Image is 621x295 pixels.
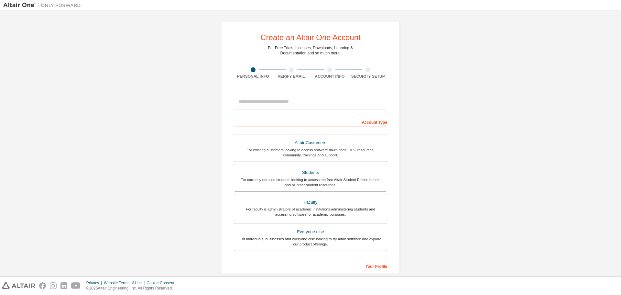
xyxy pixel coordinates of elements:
img: altair_logo.svg [2,282,35,289]
div: For faculty & administrators of academic institutions administering students and accessing softwa... [238,207,383,217]
div: For currently enrolled students looking to access the free Altair Student Edition bundle and all ... [238,177,383,187]
div: Faculty [238,198,383,207]
div: Account Type [234,117,387,127]
div: Privacy [86,280,104,286]
div: Verify Email [272,74,311,79]
div: Personal Info [234,74,272,79]
div: Your Profile [234,261,387,271]
div: For individuals, businesses and everyone else looking to try Altair software and explore our prod... [238,236,383,247]
p: © 2025 Altair Engineering, Inc. All Rights Reserved. [86,286,178,291]
div: Security Setup [349,74,387,79]
img: Altair One [3,2,84,8]
img: youtube.svg [71,282,81,289]
img: linkedin.svg [60,282,67,289]
img: facebook.svg [39,282,46,289]
div: Website Terms of Use [104,280,147,286]
div: Altair Customers [238,138,383,147]
div: Cookie Consent [147,280,178,286]
div: Account Info [310,74,349,79]
div: Everyone else [238,227,383,236]
div: For Free Trials, Licenses, Downloads, Learning & Documentation and so much more. [268,45,353,56]
div: Students [238,168,383,177]
div: Create an Altair One Account [260,34,361,41]
div: For existing customers looking to access software downloads, HPC resources, community, trainings ... [238,147,383,158]
img: instagram.svg [50,282,57,289]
